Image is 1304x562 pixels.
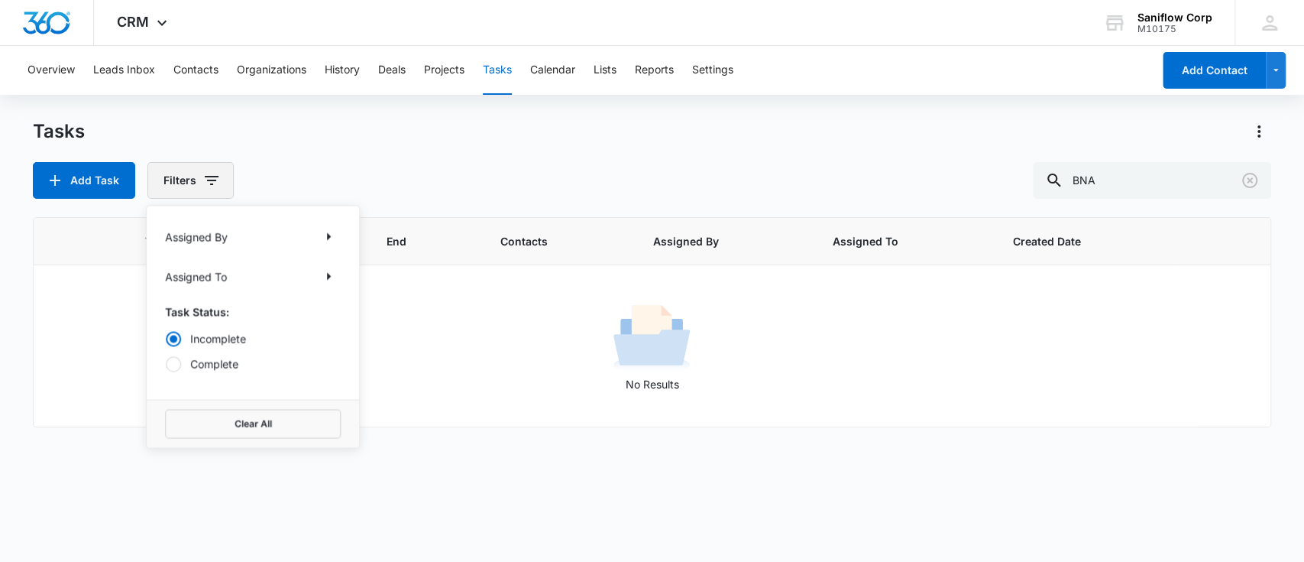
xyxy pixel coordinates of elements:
[33,120,85,143] h1: Tasks
[833,233,953,249] span: Assigned To
[483,46,512,95] button: Tasks
[165,409,341,438] button: Clear All
[653,233,774,249] span: Assigned By
[1163,52,1266,89] button: Add Contact
[173,46,218,95] button: Contacts
[378,46,406,95] button: Deals
[1238,168,1262,193] button: Clear
[165,268,227,284] p: Assigned To
[316,224,341,249] button: Show Assigned By filters
[1012,233,1136,249] span: Created Date
[316,264,341,288] button: Show Assigned To filters
[165,229,228,245] p: Assigned By
[1033,162,1271,199] input: Search Tasks
[237,46,306,95] button: Organizations
[387,233,442,249] span: End
[325,46,360,95] button: History
[1137,11,1212,24] div: account name
[165,330,341,346] label: Incomplete
[117,14,149,30] span: CRM
[28,46,75,95] button: Overview
[635,46,674,95] button: Reports
[93,46,155,95] button: Leads Inbox
[424,46,464,95] button: Projects
[530,46,575,95] button: Calendar
[613,300,690,376] img: No Results
[165,304,341,320] p: Task Status:
[147,162,234,199] button: Filters
[1137,24,1212,34] div: account id
[34,376,1270,392] p: No Results
[1247,119,1271,144] button: Actions
[165,356,341,372] label: Complete
[500,233,594,249] span: Contacts
[594,46,616,95] button: Lists
[692,46,733,95] button: Settings
[33,162,135,199] button: Add Task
